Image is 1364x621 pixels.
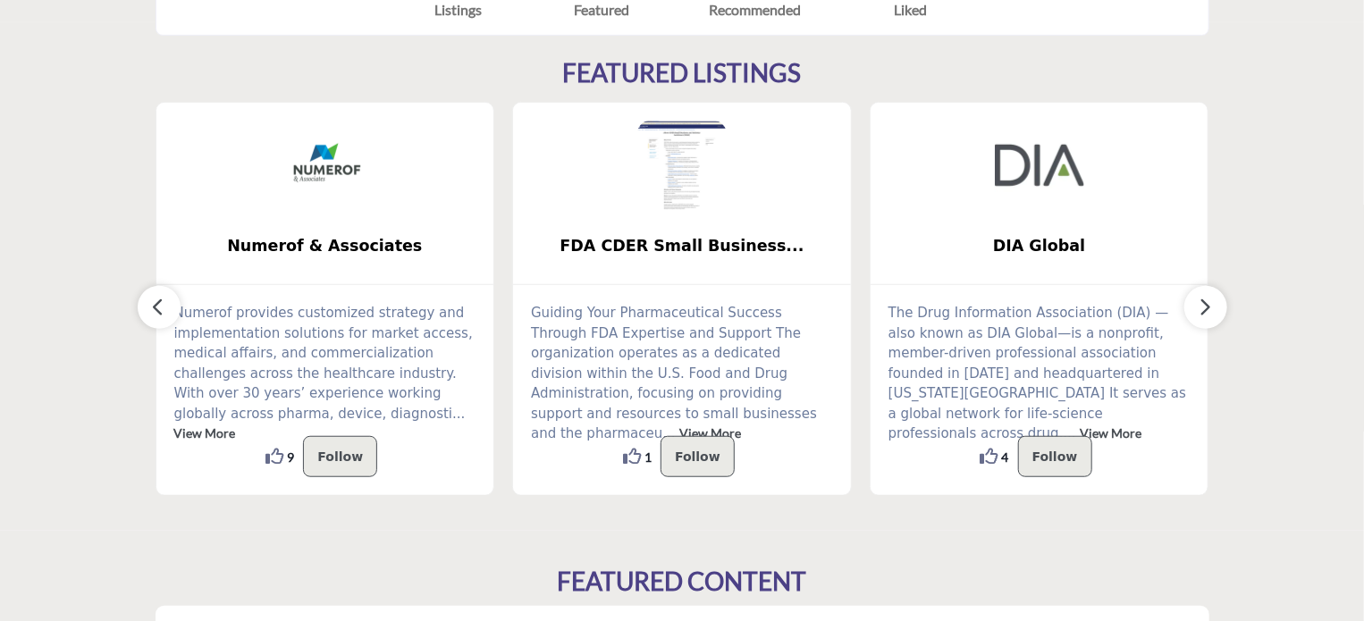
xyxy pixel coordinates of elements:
[871,222,1208,270] a: DIA Global
[540,222,824,270] b: FDA CDER Small Business and Industry Assistance (SBIA)
[1064,425,1076,441] span: ...
[1002,448,1009,466] span: 4
[513,222,851,270] a: FDA CDER Small Business...
[452,406,465,422] span: ...
[644,448,652,466] span: 1
[540,234,824,257] span: FDA CDER Small Business...
[897,234,1182,257] span: DIA Global
[183,234,467,257] span: Numerof & Associates
[1018,436,1092,477] button: Follow
[995,121,1084,210] img: DIA Global
[174,425,236,441] a: View More
[183,222,467,270] b: Numerof & Associates
[637,121,727,210] img: FDA CDER Small Business and Industry Assistance (SBIA)
[675,446,720,467] p: Follow
[897,222,1182,270] b: DIA Global
[661,436,735,477] button: Follow
[156,222,494,270] a: Numerof & Associates
[287,448,294,466] span: 9
[563,58,802,88] h2: FEATURED LISTINGS
[662,425,675,441] span: ...
[280,121,369,210] img: Numerof & Associates
[680,425,742,441] a: View More
[303,436,377,477] button: Follow
[888,303,1191,444] p: The Drug Information Association (DIA) —also known as DIA Global—is a nonprofit, member-driven pr...
[174,303,476,444] p: Numerof provides customized strategy and implementation solutions for market access, medical affa...
[1032,446,1078,467] p: Follow
[1081,425,1142,441] a: View More
[558,566,807,597] h2: FEATURED CONTENT
[531,303,833,444] p: Guiding Your Pharmaceutical Success Through FDA Expertise and Support The organization operates a...
[317,446,363,467] p: Follow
